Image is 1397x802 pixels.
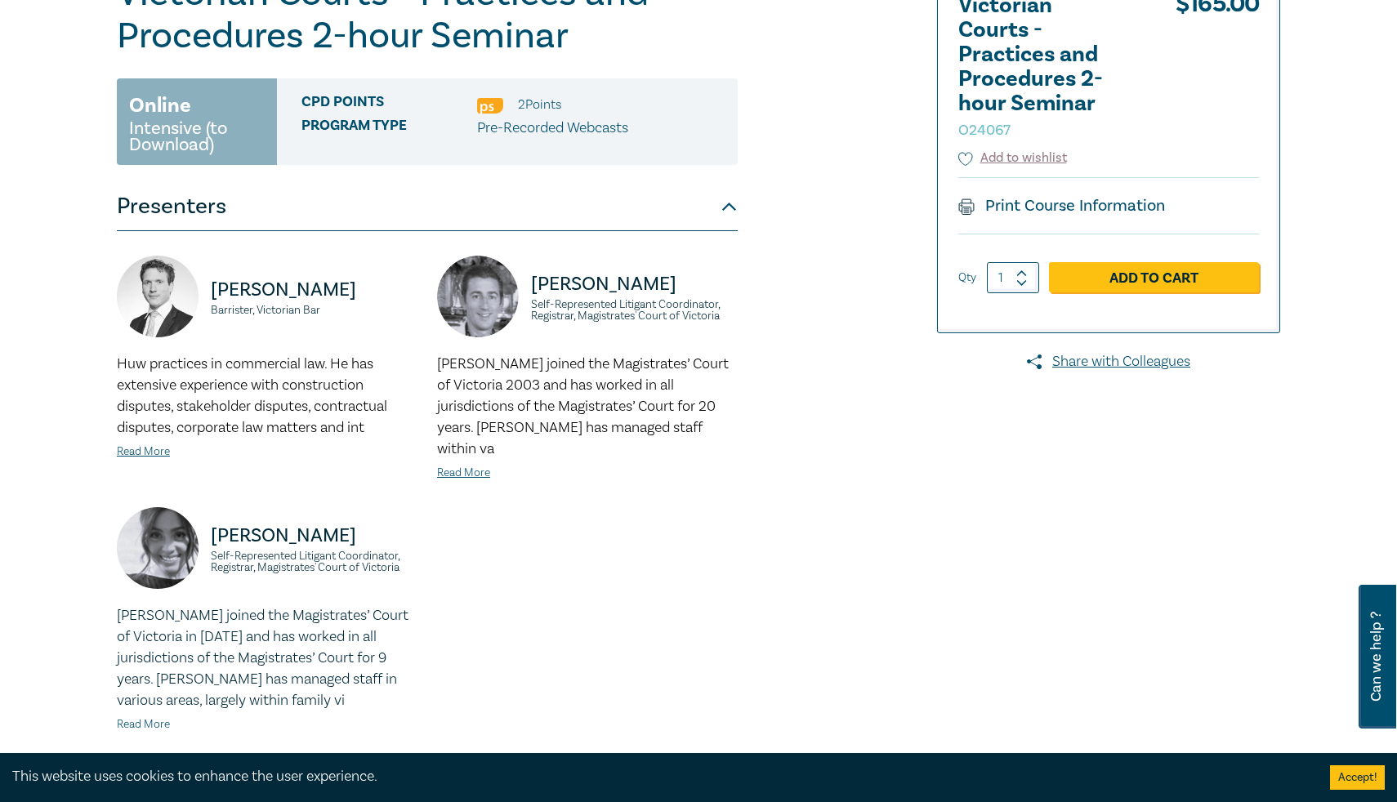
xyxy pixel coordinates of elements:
small: Self-Represented Litigant Coordinator, Registrar, Magistrates' Court of Victoria [211,550,417,573]
a: Share with Colleagues [937,351,1280,372]
a: Print Course Information [958,195,1165,216]
p: Pre-Recorded Webcasts [477,118,628,139]
a: Read More [117,444,170,459]
span: [PERSON_NAME] joined the Magistrates’ Court of Victoria 2003 and has worked in all jurisdictions ... [437,354,729,458]
a: Add to Cart [1049,262,1259,293]
button: Add to wishlist [958,149,1067,167]
span: Can we help ? [1368,595,1384,719]
h3: Online [129,91,191,120]
p: [PERSON_NAME] [211,277,417,303]
small: Intensive (to Download) [129,120,265,153]
button: Presenters [117,182,738,231]
a: Read More [117,717,170,732]
div: This website uses cookies to enhance the user experience. [12,766,1306,787]
span: Huw practices in commercial law. He has extensive experience with construction disputes, stakehol... [117,354,387,437]
img: https://s3.ap-southeast-2.amazonaws.com/leo-cussen-store-production-content/Contacts/Renee%20Kons... [117,507,199,589]
p: [PERSON_NAME] [211,523,417,549]
img: https://s3.ap-southeast-2.amazonaws.com/leo-cussen-store-production-content/Contacts/Frank%20Virg... [437,256,519,337]
span: CPD Points [301,94,477,115]
p: [PERSON_NAME] [531,271,738,297]
small: O24067 [958,121,1011,140]
li: 2 Point s [518,94,561,115]
p: [PERSON_NAME] joined the Magistrates’ Court of Victoria in [DATE] and has worked in all jurisdict... [117,605,417,711]
img: https://s3.ap-southeast-2.amazonaws.com/leo-cussen-store-production-content/Contacts/Huw%20Watkin... [117,256,199,337]
input: 1 [987,262,1039,293]
span: Program type [301,118,477,139]
button: Accept cookies [1330,765,1385,790]
small: Barrister, Victorian Bar [211,305,417,316]
a: Read More [437,466,490,480]
label: Qty [958,269,976,287]
img: Professional Skills [477,98,503,114]
small: Self-Represented Litigant Coordinator, Registrar, Magistrates' Court of Victoria [531,299,738,322]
